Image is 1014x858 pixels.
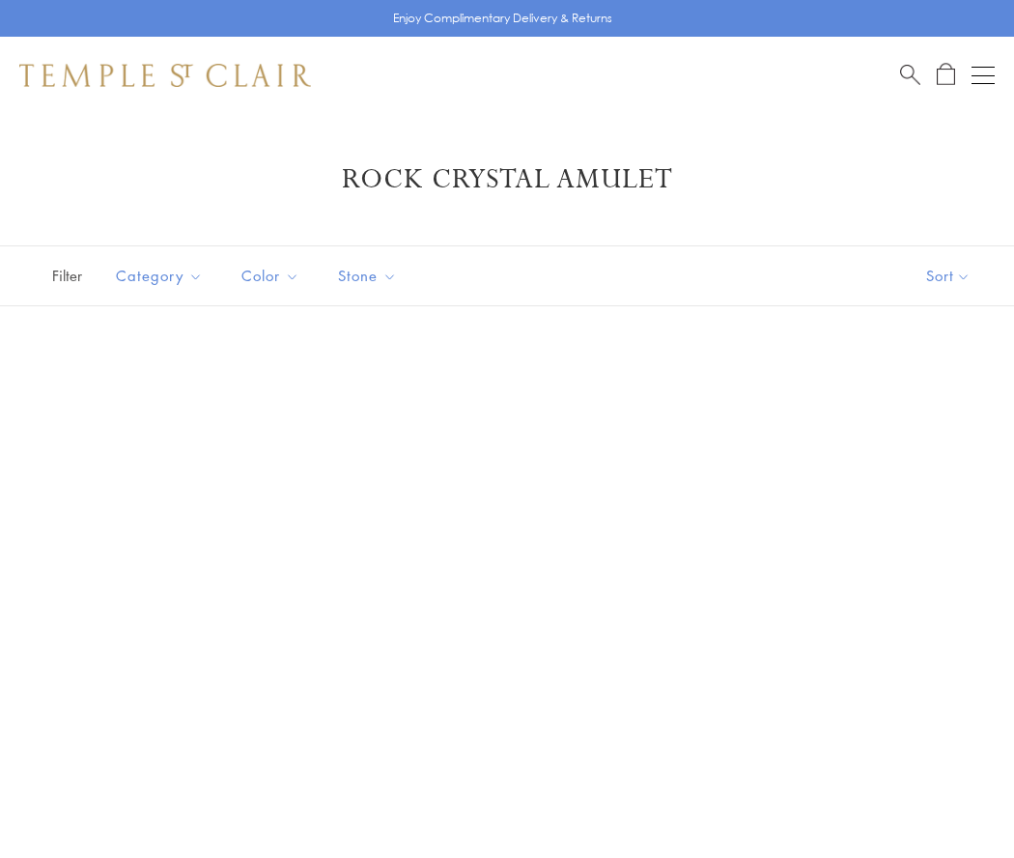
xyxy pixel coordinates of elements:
[48,162,966,197] h1: Rock Crystal Amulet
[393,9,612,28] p: Enjoy Complimentary Delivery & Returns
[324,254,411,298] button: Stone
[972,64,995,87] button: Open navigation
[106,264,217,288] span: Category
[937,63,955,87] a: Open Shopping Bag
[900,63,920,87] a: Search
[19,64,311,87] img: Temple St. Clair
[227,254,314,298] button: Color
[328,264,411,288] span: Stone
[883,246,1014,305] button: Show sort by
[101,254,217,298] button: Category
[232,264,314,288] span: Color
